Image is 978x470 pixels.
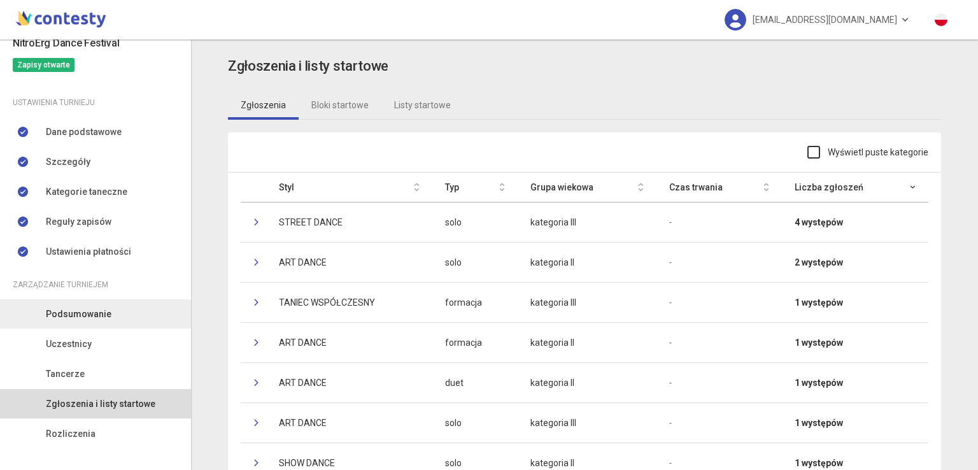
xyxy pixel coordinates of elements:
[518,173,656,203] th: Grupa wiekowa
[266,202,432,242] td: STREET DANCE
[432,173,518,203] th: Typ
[795,296,843,310] strong: 1 występów
[13,278,108,292] span: Zarządzanie turniejem
[518,202,656,242] td: kategoria III
[795,336,843,350] strong: 1 występów
[13,58,74,72] span: Zapisy otwarte
[669,338,672,348] span: -
[13,96,178,110] div: Ustawienia turnieju
[807,145,928,159] label: Wyświetl puste kategorie
[795,456,843,470] strong: 1 występów
[753,6,897,33] span: [EMAIL_ADDRESS][DOMAIN_NAME]
[518,362,656,402] td: kategoria II
[518,402,656,443] td: kategoria III
[432,202,518,242] td: solo
[228,55,388,78] h3: Zgłoszenia i listy startowe
[432,402,518,443] td: solo
[13,35,178,51] h6: NitroErg Dance Festival
[656,173,782,203] th: Czas trwania
[228,90,299,120] a: Zgłoszenia
[669,418,672,428] span: -
[518,242,656,282] td: kategoria II
[381,90,464,120] a: Listy startowe
[46,155,90,169] span: Szczegóły
[795,416,843,430] strong: 1 występów
[795,215,843,229] strong: 4 występów
[266,173,432,203] th: Styl
[46,307,111,321] span: Podsumowanie
[518,282,656,322] td: kategoria III
[669,217,672,227] span: -
[432,242,518,282] td: solo
[46,215,111,229] span: Reguły zapisów
[46,245,131,259] span: Ustawienia płatności
[228,55,941,78] app-title: sidebar.management.starting-list
[669,458,672,468] span: -
[46,427,96,441] span: Rozliczenia
[795,255,843,269] strong: 2 występów
[432,282,518,322] td: formacja
[46,397,155,411] span: Zgłoszenia i listy startowe
[299,90,381,120] a: Bloki startowe
[432,322,518,362] td: formacja
[266,362,432,402] td: ART DANCE
[669,378,672,388] span: -
[669,297,672,308] span: -
[782,173,928,203] th: Liczba zgłoszeń
[46,125,122,139] span: Dane podstawowe
[518,322,656,362] td: kategoria II
[46,367,85,381] span: Tancerze
[46,185,127,199] span: Kategorie taneczne
[669,257,672,267] span: -
[795,376,843,390] strong: 1 występów
[266,282,432,322] td: TANIEC WSPÓŁCZESNY
[432,362,518,402] td: duet
[266,322,432,362] td: ART DANCE
[46,337,92,351] span: Uczestnicy
[266,402,432,443] td: ART DANCE
[266,242,432,282] td: ART DANCE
